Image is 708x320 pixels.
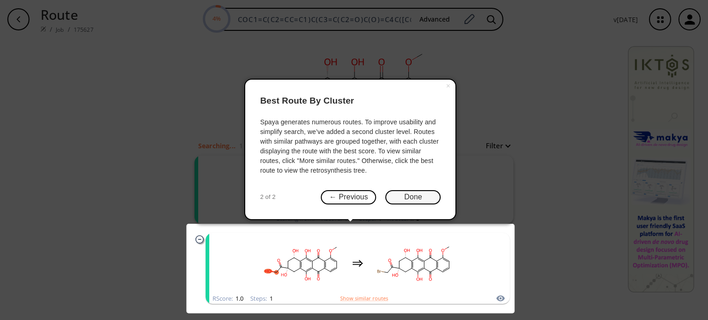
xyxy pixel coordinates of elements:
button: ← Previous [321,190,376,204]
span: 2 of 2 [260,192,275,202]
header: Best Route By Cluster [260,87,441,115]
button: Done [385,190,441,204]
button: Close [441,80,455,93]
div: Spaya generates numerous routes. To improve usability and simplify search, we’ve added a second c... [260,117,441,175]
